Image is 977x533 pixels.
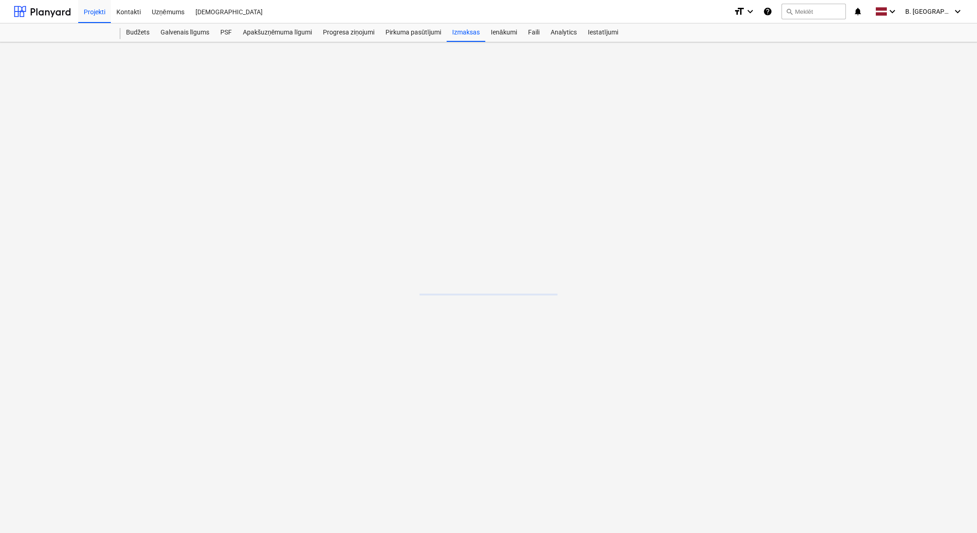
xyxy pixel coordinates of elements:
[155,23,215,42] a: Galvenais līgums
[905,8,951,15] span: B. [GEOGRAPHIC_DATA]
[952,6,963,17] i: keyboard_arrow_down
[545,23,582,42] a: Analytics
[317,23,380,42] a: Progresa ziņojumi
[763,6,772,17] i: Zināšanu pamats
[121,23,155,42] a: Budžets
[485,23,523,42] a: Ienākumi
[237,23,317,42] a: Apakšuzņēmuma līgumi
[523,23,545,42] a: Faili
[887,6,898,17] i: keyboard_arrow_down
[853,6,862,17] i: notifications
[782,4,846,19] button: Meklēt
[447,23,485,42] a: Izmaksas
[380,23,447,42] a: Pirkuma pasūtījumi
[582,23,624,42] a: Iestatījumi
[786,8,793,15] span: search
[745,6,756,17] i: keyboard_arrow_down
[734,6,745,17] i: format_size
[215,23,237,42] a: PSF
